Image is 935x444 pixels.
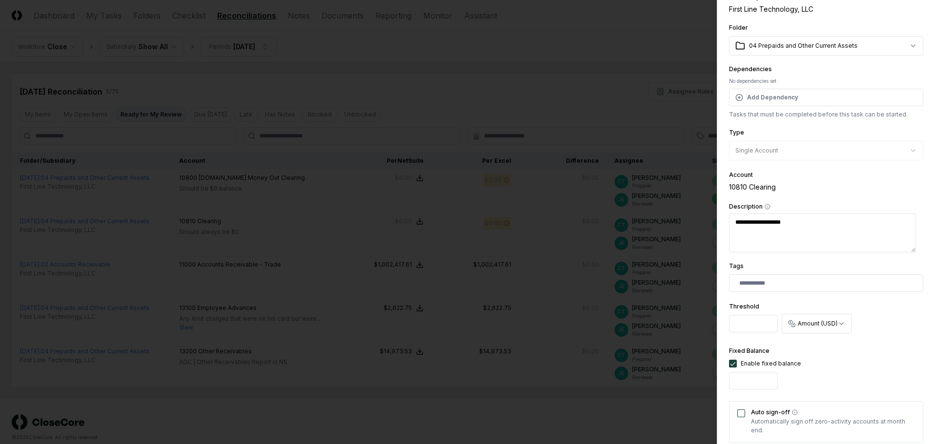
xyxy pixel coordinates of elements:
[729,24,748,31] label: Folder
[729,65,772,73] label: Dependencies
[741,359,801,368] div: Enable fixed balance
[729,110,923,119] p: Tasks that must be completed before this task can be started.
[751,409,915,415] label: Auto sign-off
[729,182,923,192] div: 10810 Clearing
[729,262,744,270] label: Tags
[729,172,923,178] div: Account
[729,204,923,210] label: Description
[751,417,915,435] p: Automatically sign off zero-activity accounts at month end.
[729,77,923,85] div: No dependencies set
[729,89,923,106] button: Add Dependency
[729,303,759,310] label: Threshold
[729,129,744,136] label: Type
[765,204,770,210] button: Description
[729,4,923,14] div: First Line Technology, LLC
[792,409,798,415] button: Auto sign-off
[729,347,769,354] label: Fixed Balance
